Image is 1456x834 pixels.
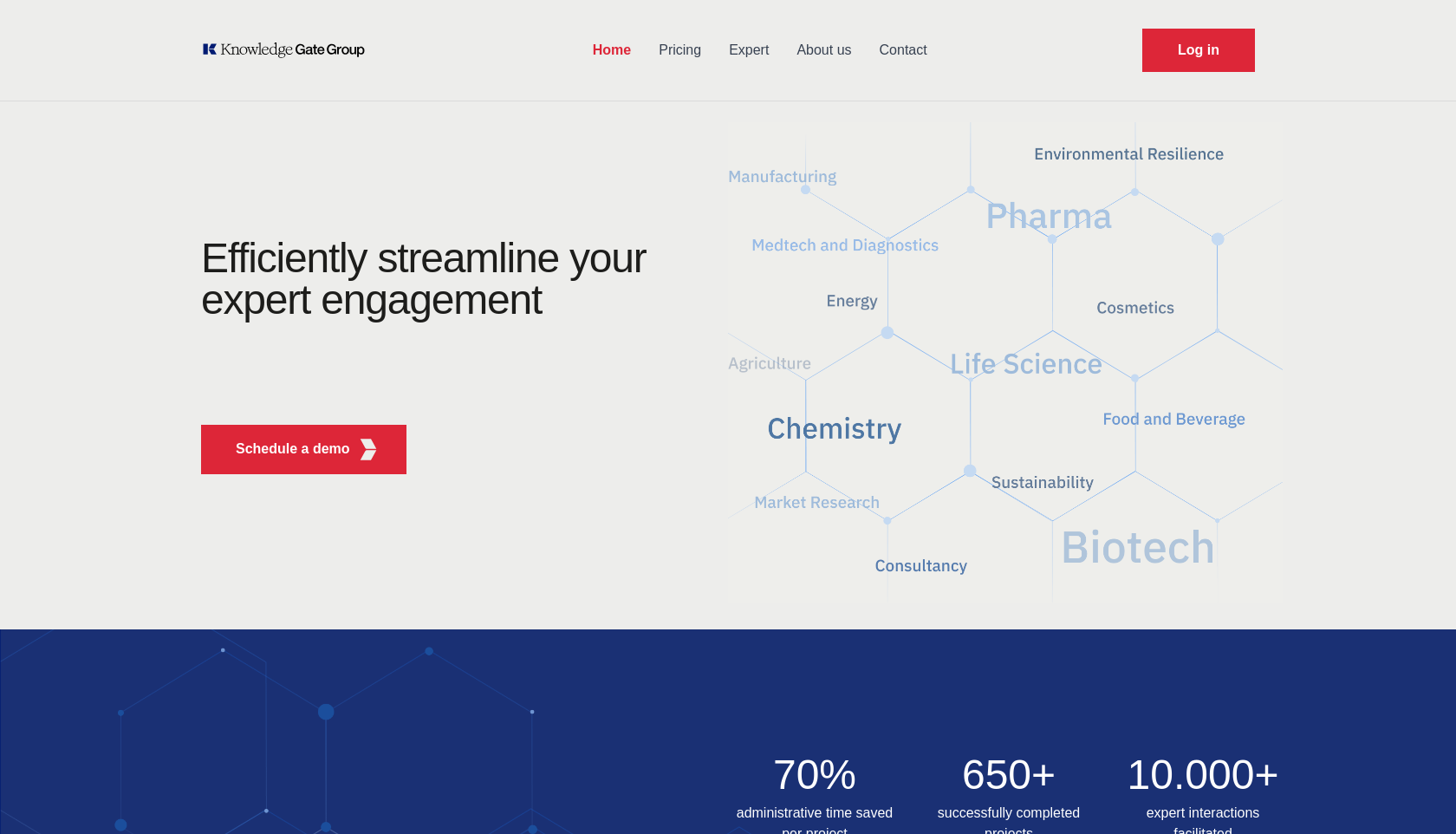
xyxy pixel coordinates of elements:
[728,754,901,796] h2: 70%
[201,42,377,59] a: KOL Knowledge Platform: Talk to Key External Experts (KEE)
[579,28,645,73] a: Home
[358,439,380,460] img: KGG Fifth Element RED
[728,113,1283,612] img: KGG Fifth Element RED
[922,754,1095,796] h2: 650+
[1116,754,1290,796] h2: 10.000+
[236,439,350,459] p: Schedule a demo
[201,425,406,474] button: Schedule a demoKGG Fifth Element RED
[201,235,647,323] h1: Efficiently streamline your expert engagement
[645,28,715,73] a: Pricing
[1142,29,1255,72] a: Request Demo
[783,28,865,73] a: About us
[715,28,783,73] a: Expert
[866,28,941,73] a: Contact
